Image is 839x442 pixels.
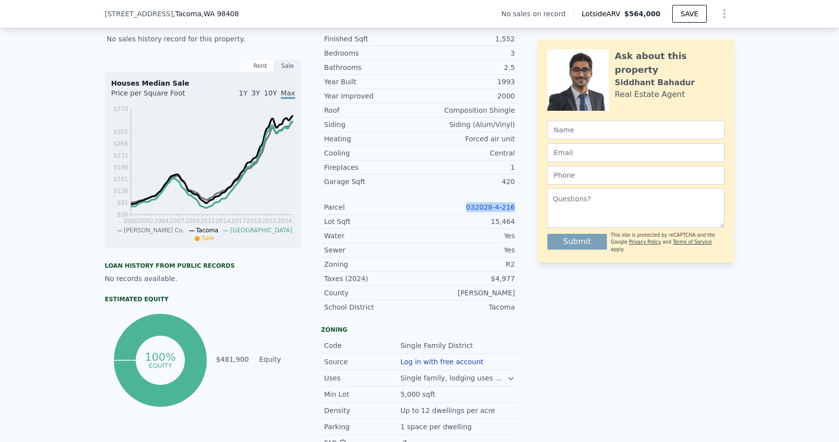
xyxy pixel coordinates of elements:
[547,234,607,250] button: Submit
[419,148,515,158] div: Central
[105,295,301,303] div: Estimated Equity
[274,60,301,72] div: Sale
[547,166,724,185] input: Phone
[281,89,295,99] span: Max
[215,218,231,224] tspan: 2014
[117,212,128,219] tspan: $56
[400,422,474,432] div: 1 space per dwelling
[419,302,515,312] div: Tacoma
[324,341,400,350] div: Code
[149,361,172,369] tspan: equity
[170,218,185,224] tspan: 2007
[324,259,419,269] div: Zoning
[113,164,128,171] tspan: $196
[246,60,274,72] div: Rent
[324,63,419,72] div: Bathrooms
[111,88,203,104] div: Price per Square Foot
[154,218,169,224] tspan: 2004
[324,202,419,212] div: Parcel
[419,231,515,241] div: Yes
[400,406,497,415] div: Up to 12 dwellings per acre
[419,274,515,284] div: $4,977
[113,129,128,136] tspan: $301
[230,227,292,234] span: [GEOGRAPHIC_DATA]
[239,89,247,97] span: 1Y
[324,406,400,415] div: Density
[324,91,419,101] div: Year Improved
[419,177,515,187] div: 420
[324,302,419,312] div: School District
[400,341,475,350] div: Single Family District
[113,141,128,148] tspan: $266
[324,177,419,187] div: Garage Sqft
[629,239,661,245] a: Privacy Policy
[419,105,515,115] div: Composition Shingle
[324,231,419,241] div: Water
[324,288,419,298] div: County
[231,218,246,224] tspan: 2017
[419,259,515,269] div: R2
[173,9,239,19] span: , Tacoma
[547,143,724,162] input: Email
[324,245,419,255] div: Sewer
[185,218,200,224] tspan: 2009
[196,227,219,234] span: Tacoma
[246,218,262,224] tspan: 2019
[215,354,249,365] td: $481,900
[324,389,400,399] div: Min Lot
[419,162,515,172] div: 1
[615,77,695,89] div: Siddhant Bahadur
[321,326,518,334] div: Zoning
[466,203,515,211] a: 032028-4-216
[324,48,419,58] div: Bedrooms
[324,34,419,44] div: Finished Sqft
[113,176,128,183] tspan: $161
[139,218,154,224] tspan: 2002
[145,351,176,363] tspan: 100%
[324,148,419,158] div: Cooling
[277,218,292,224] tspan: 2024
[113,188,128,195] tspan: $126
[324,274,419,284] div: Taxes (2024)
[105,274,301,284] div: No records available.
[419,63,515,72] div: 2.5
[400,358,483,366] button: Log in with free account
[123,218,139,224] tspan: 2000
[105,262,301,270] div: Loan history from public records
[582,9,624,19] span: Lotside ARV
[615,89,685,100] div: Real Estate Agent
[615,49,724,77] div: Ask about this property
[113,105,128,112] tspan: $370
[124,227,184,234] span: [PERSON_NAME] Co.
[251,89,260,97] span: 3Y
[324,357,400,367] div: Source
[624,10,660,18] span: $564,000
[324,134,419,144] div: Heating
[324,373,400,383] div: Uses
[419,217,515,226] div: 15,464
[324,105,419,115] div: Roof
[400,389,437,399] div: 5,000 sqft
[715,4,734,24] button: Show Options
[419,77,515,87] div: 1993
[257,354,301,365] td: Equity
[324,162,419,172] div: Fireplaces
[111,78,295,88] div: Houses Median Sale
[419,34,515,44] div: 1,552
[324,217,419,226] div: Lot Sqft
[611,232,724,253] div: This site is protected by reCAPTCHA and the Google and apply.
[502,9,573,19] div: No sales on record
[105,9,173,19] span: [STREET_ADDRESS]
[264,89,277,97] span: 10Y
[419,48,515,58] div: 3
[419,120,515,129] div: Siding (Alum/Vinyl)
[105,30,301,48] div: No sales history record for this property.
[672,5,707,23] button: SAVE
[202,235,214,242] span: Sale
[324,422,400,432] div: Parking
[117,200,128,207] tspan: $91
[673,239,712,245] a: Terms of Service
[419,134,515,144] div: Forced air unit
[113,153,128,159] tspan: $231
[262,218,277,224] tspan: 2021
